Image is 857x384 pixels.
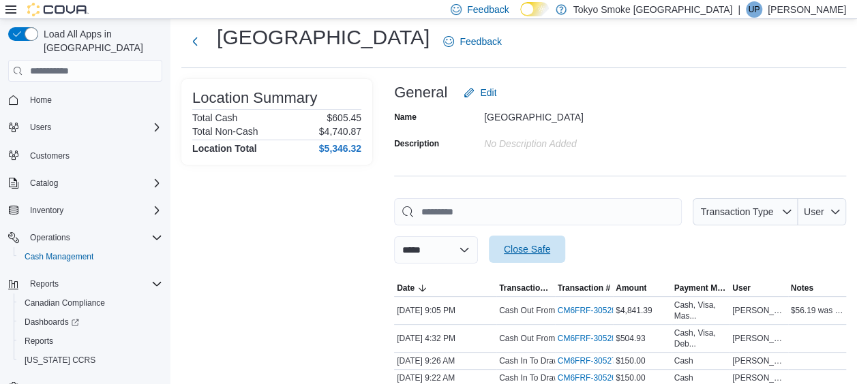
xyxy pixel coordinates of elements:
span: Load All Apps in [GEOGRAPHIC_DATA] [38,27,162,54]
span: Transaction Type [701,206,774,217]
span: Inventory [30,205,63,216]
label: Description [394,138,439,149]
span: Transaction # [558,283,610,293]
span: Payment Methods [674,283,727,293]
h4: $5,346.32 [319,143,361,154]
p: Cash In To Drawer (Drawer 2) [499,355,607,366]
button: Notes [788,280,847,296]
a: Customers [25,148,75,164]
span: Catalog [25,175,162,191]
span: Amount [616,283,646,293]
span: [PERSON_NAME] [732,305,785,316]
div: Cash [674,355,693,366]
p: $605.45 [327,112,361,123]
button: Reports [14,332,168,351]
button: Catalog [25,175,63,191]
span: $504.93 [616,333,645,344]
div: No Description added [484,133,667,149]
button: Catalog [3,174,168,193]
button: User [798,198,846,225]
span: Dark Mode [520,16,521,17]
button: Close Safe [489,236,565,263]
button: Inventory [3,201,168,220]
button: Next [181,28,209,55]
h1: [GEOGRAPHIC_DATA] [217,24,430,51]
span: Cash Management [25,251,93,262]
button: User [730,280,788,296]
span: Date [397,283,415,293]
label: Name [394,112,417,123]
div: [DATE] 4:32 PM [394,330,496,347]
span: Feedback [467,3,509,16]
span: User [732,283,751,293]
button: Date [394,280,496,296]
p: Cash Out From Drawer (Drawer 2) [499,333,625,344]
button: Home [3,90,168,110]
button: Reports [25,276,64,292]
span: Operations [30,232,70,243]
span: Customers [25,146,162,163]
a: Dashboards [14,313,168,332]
span: $4,841.39 [616,305,652,316]
span: [PERSON_NAME] [732,355,785,366]
button: Transaction Type [496,280,555,296]
span: Edit [480,86,496,99]
span: UP [749,1,760,18]
p: Tokyo Smoke [GEOGRAPHIC_DATA] [573,1,733,18]
input: Dark Mode [520,2,549,16]
span: Dashboards [25,317,79,327]
h3: Location Summary [192,90,317,106]
a: CM6FRF-305280External link [558,333,632,344]
button: Users [25,119,57,135]
span: [PERSON_NAME] [732,333,785,344]
span: $150.00 [616,372,645,383]
a: CM6FRF-305270External link [558,355,632,366]
span: Customers [30,150,70,161]
img: Cova [27,3,89,16]
span: Reports [25,336,53,347]
span: Inventory [25,202,162,219]
span: Operations [25,229,162,246]
span: Dashboards [19,314,162,330]
span: Users [25,119,162,135]
span: Reports [19,333,162,349]
button: Edit [458,79,502,106]
a: CM6FRF-305288External link [558,305,632,316]
button: Customers [3,145,168,165]
p: | [738,1,740,18]
span: Transaction Type [499,283,552,293]
a: [US_STATE] CCRS [19,352,101,368]
span: User [804,206,824,217]
span: Cash Management [19,249,162,265]
span: Catalog [30,178,58,189]
p: Cash Out From Drawer (Drawer 1) [499,305,625,316]
a: Dashboards [19,314,85,330]
div: Cash, Visa, Deb... [674,327,727,349]
h3: General [394,84,447,101]
span: [PERSON_NAME] [732,372,785,383]
button: Canadian Compliance [14,293,168,313]
span: $150.00 [616,355,645,366]
span: Users [30,122,51,133]
button: Users [3,118,168,137]
p: Cash In To Drawer (Drawer 1) [499,372,607,383]
input: This is a search bar. As you type, the results lower in the page will automatically filter. [394,198,682,225]
span: Feedback [460,35,501,48]
span: [US_STATE] CCRS [25,355,95,366]
span: Notes [791,283,813,293]
a: CM6FRF-305268External link [558,372,632,383]
span: Washington CCRS [19,352,162,368]
p: [PERSON_NAME] [768,1,846,18]
span: Home [25,91,162,108]
button: Transaction # [555,280,614,296]
div: Unike Patel [746,1,762,18]
div: [GEOGRAPHIC_DATA] [484,106,667,123]
div: [DATE] 9:26 AM [394,353,496,369]
p: $4,740.87 [319,126,361,137]
a: Cash Management [19,249,99,265]
div: [DATE] 9:05 PM [394,302,496,319]
span: $56.19 was used for store supplies [791,305,844,316]
a: Reports [19,333,59,349]
button: Cash Management [14,247,168,266]
button: Payment Methods [672,280,730,296]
